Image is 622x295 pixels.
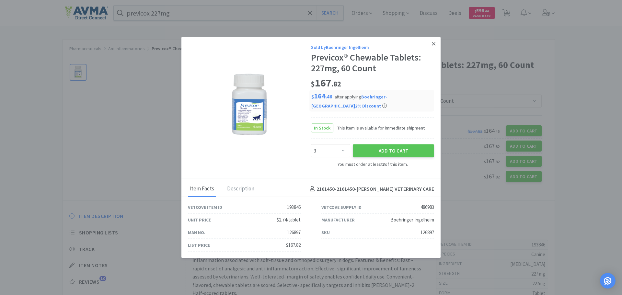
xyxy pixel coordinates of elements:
div: 193846 [287,203,301,211]
span: $ [311,93,314,99]
div: Previcox® Chewable Tablets: 227mg, 60 Count [311,52,434,74]
span: after applying [311,94,387,109]
div: $2.74/tablet [277,216,301,224]
div: 486983 [420,203,434,211]
h4: 2161450-2161450 - [PERSON_NAME] VETERINARY CARE [307,185,434,193]
div: You must order at least of this item. [311,160,434,167]
div: Open Intercom Messenger [600,273,616,289]
div: Boehringer Ingelheim [390,216,434,224]
div: Description [225,181,256,197]
div: 126897 [287,229,301,236]
span: . 46 [326,93,332,99]
div: Item Facts [188,181,216,197]
div: Sold by Boehringer Ingelheim [311,43,434,51]
div: Vetcove Item ID [188,204,222,211]
div: Manufacturer [321,216,355,223]
div: Man No. [188,229,205,236]
div: $167.82 [286,241,301,249]
div: SKU [321,229,330,236]
div: List Price [188,242,210,249]
div: Unit Price [188,216,211,223]
span: $ [311,79,315,88]
span: 164 [311,91,332,100]
span: In Stock [311,124,333,132]
span: . 82 [331,79,341,88]
span: This item is available for immediate shipment [333,124,425,131]
strong: 3 [383,161,385,167]
div: Vetcove Supply ID [321,204,362,211]
div: 126897 [420,229,434,236]
span: 167 [311,76,341,89]
button: Add to Cart [353,144,434,157]
i: Boehringer-[GEOGRAPHIC_DATA] 2 % Discount [311,94,387,109]
img: 5e2c63cb18e54c9cbaa20c155b35cda0_486983.png [201,67,298,144]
